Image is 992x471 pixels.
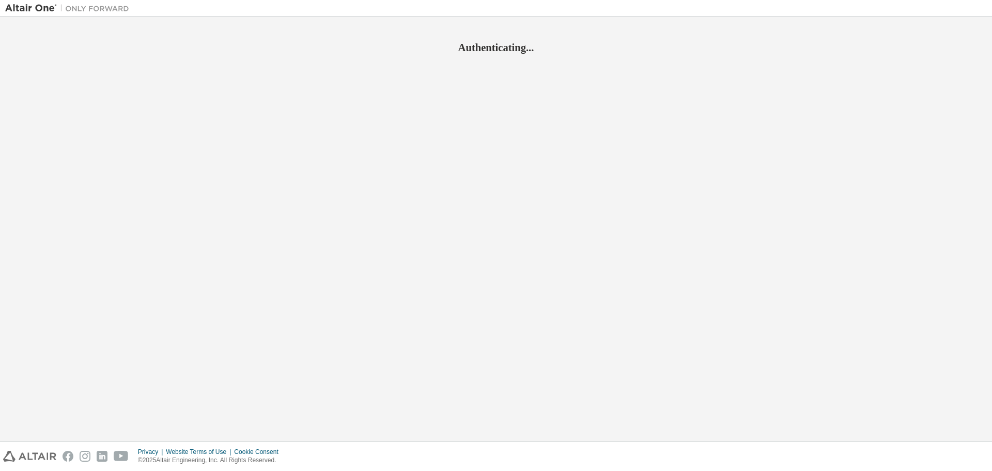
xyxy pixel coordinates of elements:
img: linkedin.svg [97,451,107,462]
p: © 2025 Altair Engineering, Inc. All Rights Reserved. [138,456,285,465]
div: Cookie Consent [234,448,284,456]
img: facebook.svg [63,451,73,462]
img: instagram.svg [80,451,90,462]
h2: Authenticating... [5,41,987,54]
img: altair_logo.svg [3,451,56,462]
img: Altair One [5,3,134,13]
div: Website Terms of Use [166,448,234,456]
img: youtube.svg [114,451,129,462]
div: Privacy [138,448,166,456]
